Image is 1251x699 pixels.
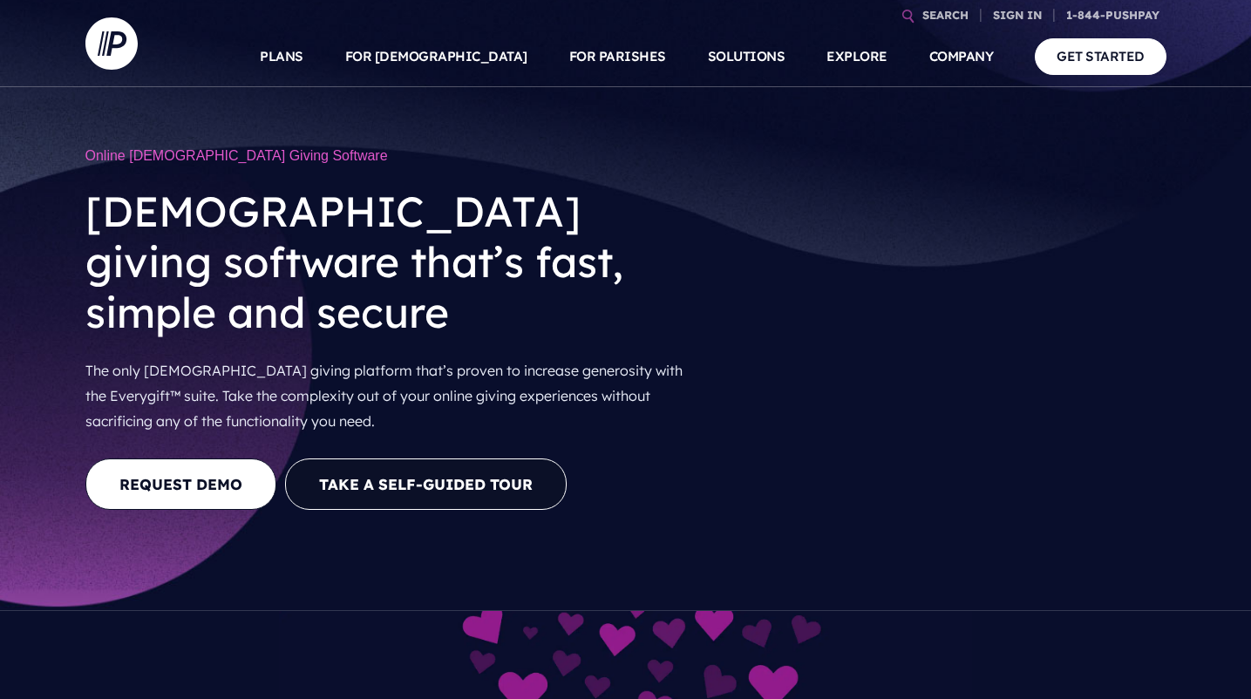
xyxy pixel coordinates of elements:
button: Take a Self-guided Tour [285,458,567,510]
h2: [DEMOGRAPHIC_DATA] giving software that’s fast, simple and secure [85,173,704,351]
a: COMPANY [929,26,994,87]
a: FOR [DEMOGRAPHIC_DATA] [345,26,527,87]
a: REQUEST DEMO [85,458,276,510]
a: GET STARTED [1035,38,1166,74]
picture: everygift-impact [279,614,972,632]
a: PLANS [260,26,303,87]
a: FOR PARISHES [569,26,666,87]
a: EXPLORE [826,26,887,87]
a: SOLUTIONS [708,26,785,87]
h1: Online [DEMOGRAPHIC_DATA] Giving Software [85,139,704,173]
p: The only [DEMOGRAPHIC_DATA] giving platform that’s proven to increase generosity with the Everygi... [85,351,704,440]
